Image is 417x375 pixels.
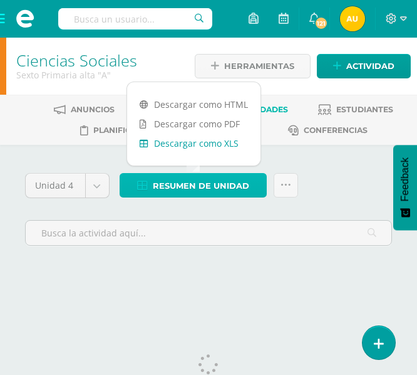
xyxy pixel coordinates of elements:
span: Planificación [93,125,157,135]
a: Descargar como XLS [127,134,260,153]
a: Planificación [80,120,157,140]
a: Herramientas [195,54,311,78]
div: Sexto Primaria alta 'A' [16,69,178,81]
input: Busca la actividad aquí... [26,221,391,245]
input: Busca un usuario... [58,8,212,29]
a: Actividad [317,54,411,78]
span: Conferencias [304,125,368,135]
img: 05b7556927cf6a1fc85b4e34986eb699.png [340,6,365,31]
span: Resumen de unidad [153,174,249,198]
span: Unidad 4 [35,174,76,198]
span: Estudiantes [336,105,393,114]
span: Herramientas [224,55,294,78]
a: Anuncios [54,100,115,120]
h1: Ciencias Sociales [16,51,178,69]
a: Ciencias Sociales [16,50,137,71]
a: Descargar como HTML [127,95,260,114]
a: Unidad 4 [26,174,109,198]
a: Estudiantes [318,100,393,120]
span: 121 [314,16,328,30]
span: Anuncios [71,105,115,114]
span: Actividad [346,55,394,78]
a: Resumen de unidad [120,173,267,198]
a: Descargar como PDF [127,114,260,134]
span: Feedback [399,157,411,201]
a: Conferencias [288,120,368,140]
button: Feedback - Mostrar encuesta [393,145,417,230]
